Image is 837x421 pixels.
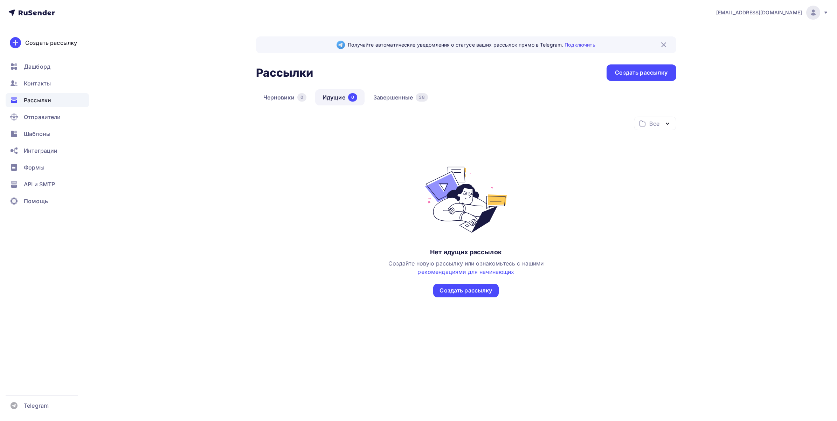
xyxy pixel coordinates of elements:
[348,41,595,48] span: Получайте автоматические уведомления о статусе ваших рассылок прямо в Telegram.
[6,60,89,74] a: Дашборд
[24,96,51,104] span: Рассылки
[24,163,44,172] span: Формы
[24,401,49,410] span: Telegram
[25,39,77,47] div: Создать рассылку
[337,41,345,49] img: Telegram
[416,93,428,102] div: 38
[716,9,802,16] span: [EMAIL_ADDRESS][DOMAIN_NAME]
[649,119,659,128] div: Все
[634,117,676,130] button: Все
[24,130,50,138] span: Шаблоны
[24,180,55,188] span: API и SMTP
[6,127,89,141] a: Шаблоны
[6,110,89,124] a: Отправители
[24,113,61,121] span: Отправители
[297,93,306,102] div: 0
[24,62,50,71] span: Дашборд
[348,93,357,102] div: 0
[24,146,57,155] span: Интеграции
[615,69,667,77] div: Создать рассылку
[256,66,313,80] h2: Рассылки
[6,93,89,107] a: Рассылки
[388,260,544,275] span: Создайте новую рассылку или ознакомьтесь с нашими
[24,197,48,205] span: Помощь
[6,76,89,90] a: Контакты
[256,89,314,105] a: Черновики0
[565,42,595,48] a: Подключить
[315,89,365,105] a: Идущие0
[6,160,89,174] a: Формы
[716,6,829,20] a: [EMAIL_ADDRESS][DOMAIN_NAME]
[417,268,514,275] a: рекомендациями для начинающих
[440,287,492,295] div: Создать рассылку
[24,79,51,88] span: Контакты
[430,248,502,256] div: Нет идущих рассылок
[366,89,435,105] a: Завершенные38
